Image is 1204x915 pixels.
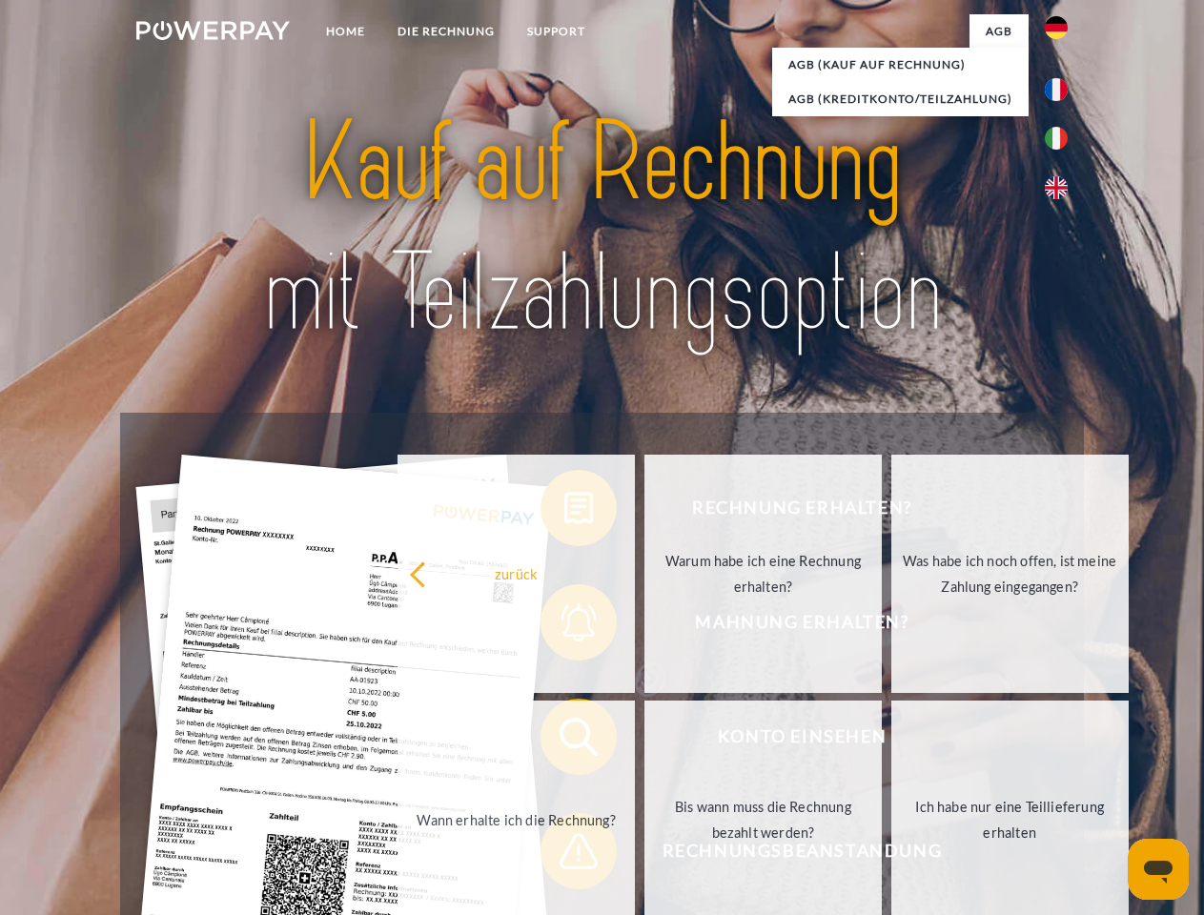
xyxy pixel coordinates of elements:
[1128,839,1189,900] iframe: Schaltfläche zum Öffnen des Messaging-Fensters
[656,548,870,600] div: Warum habe ich eine Rechnung erhalten?
[182,91,1022,365] img: title-powerpay_de.svg
[891,455,1129,693] a: Was habe ich noch offen, ist meine Zahlung eingegangen?
[772,48,1029,82] a: AGB (Kauf auf Rechnung)
[136,21,290,40] img: logo-powerpay-white.svg
[1045,16,1068,39] img: de
[381,14,511,49] a: DIE RECHNUNG
[903,548,1117,600] div: Was habe ich noch offen, ist meine Zahlung eingegangen?
[409,806,623,832] div: Wann erhalte ich die Rechnung?
[1045,176,1068,199] img: en
[409,560,623,586] div: zurück
[903,794,1117,845] div: Ich habe nur eine Teillieferung erhalten
[969,14,1029,49] a: agb
[1045,127,1068,150] img: it
[511,14,602,49] a: SUPPORT
[772,82,1029,116] a: AGB (Kreditkonto/Teilzahlung)
[310,14,381,49] a: Home
[1045,78,1068,101] img: fr
[656,794,870,845] div: Bis wann muss die Rechnung bezahlt werden?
